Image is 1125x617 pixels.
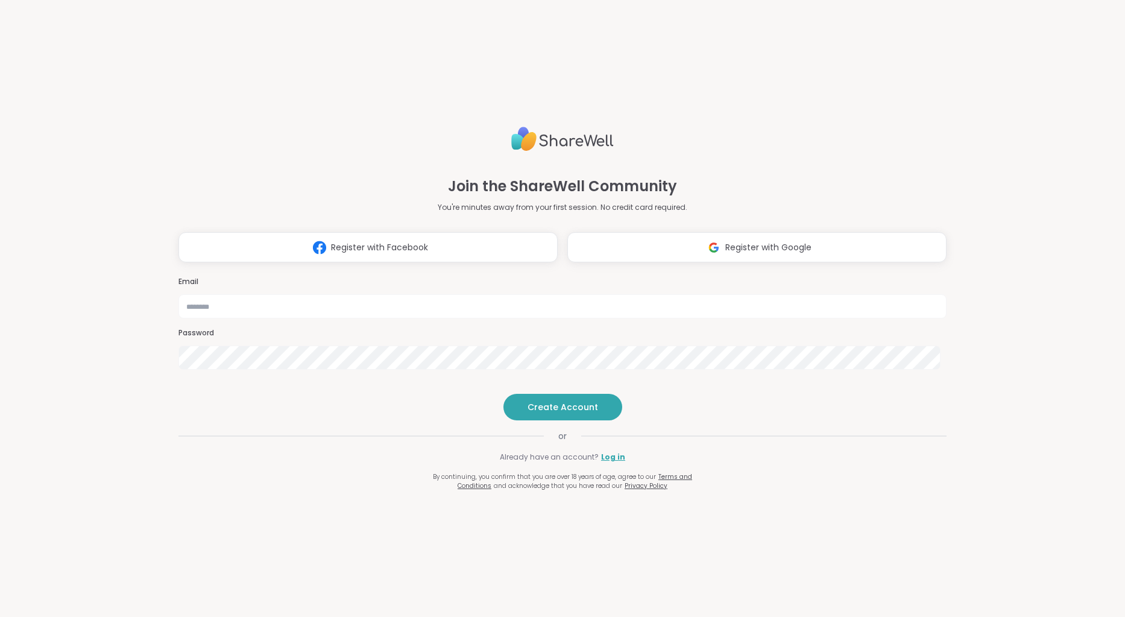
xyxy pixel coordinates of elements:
[178,328,947,338] h3: Password
[448,176,677,197] h1: Join the ShareWell Community
[438,202,687,213] p: You're minutes away from your first session. No credit card required.
[528,401,598,413] span: Create Account
[625,481,667,490] a: Privacy Policy
[544,430,581,442] span: or
[500,452,599,463] span: Already have an account?
[494,481,622,490] span: and acknowledge that you have read our
[458,472,692,490] a: Terms and Conditions
[331,241,428,254] span: Register with Facebook
[433,472,656,481] span: By continuing, you confirm that you are over 18 years of age, agree to our
[725,241,811,254] span: Register with Google
[503,394,622,420] button: Create Account
[567,232,947,262] button: Register with Google
[702,236,725,259] img: ShareWell Logomark
[178,277,947,287] h3: Email
[511,122,614,156] img: ShareWell Logo
[178,232,558,262] button: Register with Facebook
[308,236,331,259] img: ShareWell Logomark
[601,452,625,463] a: Log in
